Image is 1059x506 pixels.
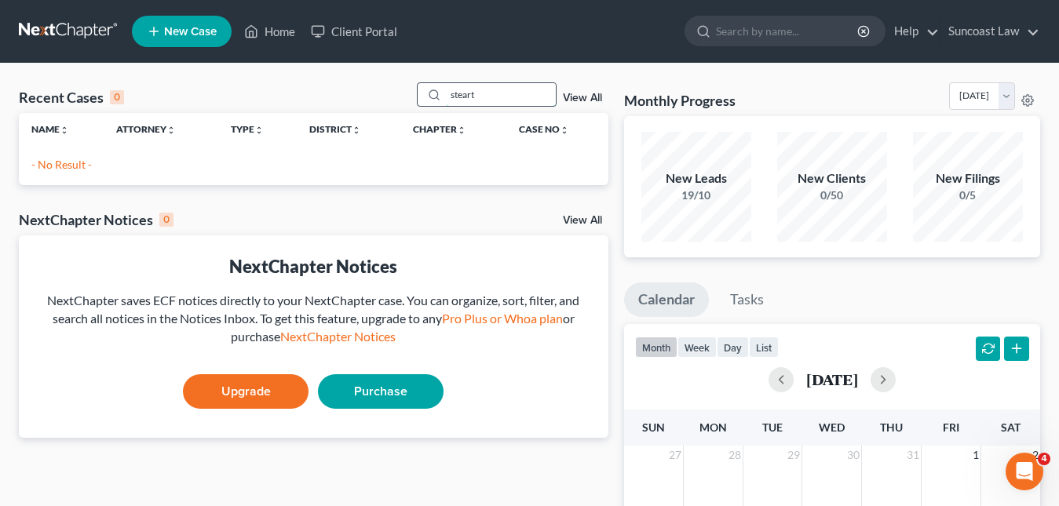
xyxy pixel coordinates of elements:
div: New Clients [777,169,887,187]
h3: Monthly Progress [624,91,736,110]
a: Chapterunfold_more [413,123,466,135]
span: Fri [943,420,959,434]
div: Recent Cases [19,88,124,107]
div: NextChapter saves ECF notices directly to your NextChapter case. You can organize, sort, filter, ... [31,292,596,346]
button: month [635,337,677,358]
div: 0/5 [913,187,1023,203]
div: New Filings [913,169,1023,187]
i: unfold_more [560,126,569,135]
input: Search by name... [716,16,860,46]
button: list [749,337,779,358]
a: Upgrade [183,374,309,409]
i: unfold_more [457,126,466,135]
i: unfold_more [352,126,361,135]
a: Help [886,17,939,46]
span: 30 [845,446,861,464]
a: Nameunfold_more [31,123,69,135]
div: 0/50 [777,187,887,203]
button: day [717,337,749,358]
input: Search by name... [446,83,556,106]
span: 31 [905,446,921,464]
span: 4 [1038,453,1050,465]
span: 1 [971,446,980,464]
span: 28 [727,446,743,464]
span: 2 [1031,446,1040,464]
a: View All [563,215,602,226]
span: Wed [819,420,845,434]
div: NextChapter Notices [31,254,596,278]
a: Districtunfold_more [309,123,361,135]
iframe: Intercom live chat [1006,453,1043,490]
a: Typeunfold_more [231,123,264,135]
span: 27 [667,446,683,464]
i: unfold_more [254,126,264,135]
a: Home [236,17,303,46]
a: View All [563,93,602,104]
div: New Leads [641,169,751,187]
a: Suncoast Law [940,17,1039,46]
div: NextChapter Notices [19,210,173,229]
a: Purchase [318,374,444,409]
div: 0 [110,90,124,104]
span: Thu [880,420,903,434]
a: Case Nounfold_more [519,123,569,135]
i: unfold_more [60,126,69,135]
a: Attorneyunfold_more [116,123,176,135]
a: Calendar [624,282,709,317]
a: Client Portal [303,17,405,46]
a: Pro Plus or Whoa plan [442,311,563,326]
button: week [677,337,717,358]
span: Sat [1001,420,1021,434]
span: Mon [699,420,727,434]
span: 29 [786,446,802,464]
span: Tue [762,420,783,434]
div: 0 [159,213,173,227]
a: NextChapter Notices [280,329,396,344]
a: Tasks [716,282,778,317]
div: 19/10 [641,187,751,203]
h2: [DATE] [806,371,858,388]
span: Sun [642,420,665,434]
p: - No Result - [31,157,596,173]
i: unfold_more [166,126,176,135]
span: New Case [164,26,217,38]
